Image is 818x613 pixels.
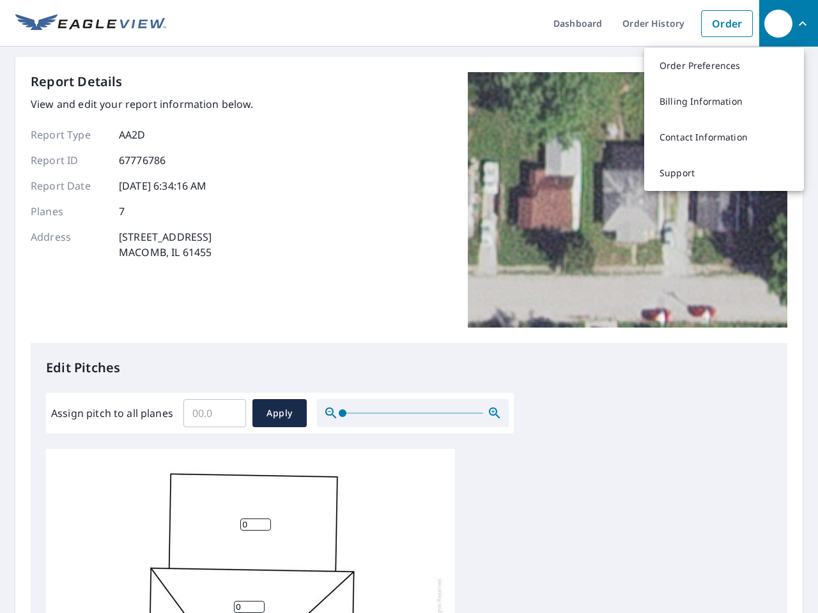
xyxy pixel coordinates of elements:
a: Order [701,10,753,37]
p: View and edit your report information below. [31,96,254,112]
p: [STREET_ADDRESS] MACOMB, IL 61455 [119,229,212,260]
p: AA2D [119,127,146,142]
img: EV Logo [15,14,166,33]
p: Report Date [31,178,107,193]
p: Planes [31,204,107,219]
a: Contact Information [644,119,804,155]
p: Report Type [31,127,107,142]
a: Billing Information [644,84,804,119]
button: Apply [252,399,307,427]
p: 67776786 [119,153,166,168]
p: 7 [119,204,125,219]
label: Assign pitch to all planes [51,405,173,421]
p: Edit Pitches [46,358,772,377]
p: Report Details [31,72,123,91]
p: Report ID [31,153,107,168]
p: Address [31,229,107,260]
img: Top image [468,72,787,328]
input: 00.0 [183,395,246,431]
p: [DATE] 6:34:16 AM [119,178,207,193]
a: Support [644,155,804,191]
a: Order Preferences [644,48,804,84]
span: Apply [263,405,297,421]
